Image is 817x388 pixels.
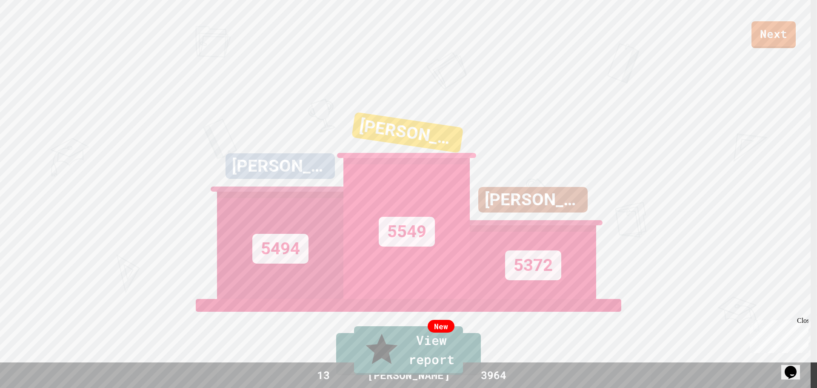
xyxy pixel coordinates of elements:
[751,21,796,48] a: Next
[781,354,808,379] iframe: chat widget
[746,317,808,353] iframe: chat widget
[505,250,561,280] div: 5372
[252,234,309,264] div: 5494
[354,326,463,375] a: View report
[226,153,335,179] div: [PERSON_NAME]
[351,112,463,153] div: [PERSON_NAME]
[379,217,435,247] div: 5549
[428,320,454,333] div: New
[478,187,588,213] div: [PERSON_NAME]
[3,3,59,54] div: Chat with us now!Close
